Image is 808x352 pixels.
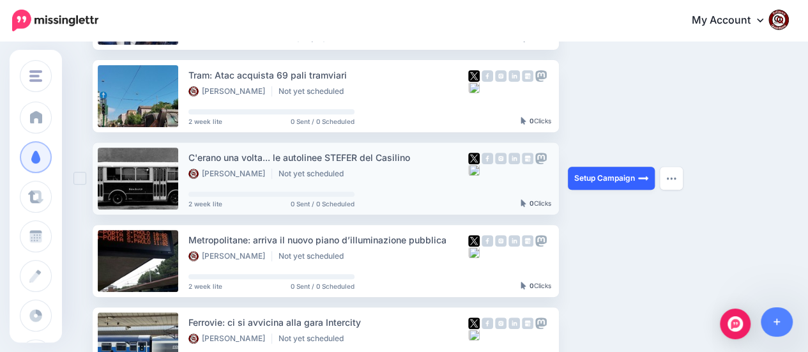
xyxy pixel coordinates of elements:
[679,5,789,36] a: My Account
[535,235,547,247] img: mastodon-grey-square.png
[521,282,526,289] img: pointer-grey-darker.png
[522,70,533,82] img: google_business-grey-square.png
[495,318,507,329] img: instagram-grey-square.png
[521,200,551,208] div: Clicks
[12,10,98,31] img: Missinglettr
[468,82,480,93] img: bluesky-grey-square.png
[521,199,526,207] img: pointer-grey-darker.png
[278,333,350,344] li: Not yet scheduled
[508,153,520,164] img: linkedin-grey-square.png
[535,153,547,164] img: mastodon-grey-square.png
[720,309,751,339] div: Open Intercom Messenger
[482,235,493,247] img: facebook-grey-square.png
[188,233,468,247] div: Metropolitane: arriva il nuovo piano d’illuminazione pubblica
[508,235,520,247] img: linkedin-grey-square.png
[188,251,272,261] li: [PERSON_NAME]
[522,153,533,164] img: google_business-grey-square.png
[535,318,547,329] img: mastodon-grey-square.png
[568,167,655,190] a: Setup Campaign
[482,70,493,82] img: facebook-grey-square.png
[291,118,354,125] span: 0 Sent / 0 Scheduled
[468,164,480,176] img: bluesky-grey-square.png
[291,201,354,207] span: 0 Sent / 0 Scheduled
[522,318,533,329] img: google_business-grey-square.png
[535,70,547,82] img: mastodon-grey-square.png
[530,199,534,207] b: 0
[278,251,350,261] li: Not yet scheduled
[468,235,480,247] img: twitter-square.png
[291,283,354,289] span: 0 Sent / 0 Scheduled
[278,169,350,179] li: Not yet scheduled
[495,70,507,82] img: instagram-grey-square.png
[521,117,526,125] img: pointer-grey-darker.png
[666,176,676,180] img: dots.png
[278,86,350,96] li: Not yet scheduled
[530,34,534,42] b: 0
[291,36,354,42] span: 0 Sent / 0 Scheduled
[482,153,493,164] img: facebook-grey-square.png
[188,68,468,82] div: Tram: Atac acquista 69 pali tramviari
[188,315,468,330] div: Ferrovie: ci si avvicina alla gara Intercity
[522,235,533,247] img: google_business-grey-square.png
[468,247,480,258] img: bluesky-grey-square.png
[468,329,480,341] img: bluesky-grey-square.png
[508,70,520,82] img: linkedin-grey-square.png
[188,201,222,207] span: 2 week lite
[188,169,272,179] li: [PERSON_NAME]
[188,36,222,42] span: 2 week lite
[495,153,507,164] img: instagram-grey-square.png
[482,318,493,329] img: facebook-grey-square.png
[188,333,272,344] li: [PERSON_NAME]
[638,173,648,183] img: arrow-long-right-white.png
[188,118,222,125] span: 2 week lite
[29,70,42,82] img: menu.png
[521,282,551,290] div: Clicks
[521,118,551,125] div: Clicks
[188,86,272,96] li: [PERSON_NAME]
[530,117,534,125] b: 0
[468,70,480,82] img: twitter-square.png
[530,282,534,289] b: 0
[508,318,520,329] img: linkedin-grey-square.png
[188,283,222,289] span: 2 week lite
[188,150,468,165] div: C'erano una volta... le autolinee STEFER del Casilino
[468,318,480,329] img: twitter-square.png
[495,235,507,247] img: instagram-grey-square.png
[468,153,480,164] img: twitter-square.png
